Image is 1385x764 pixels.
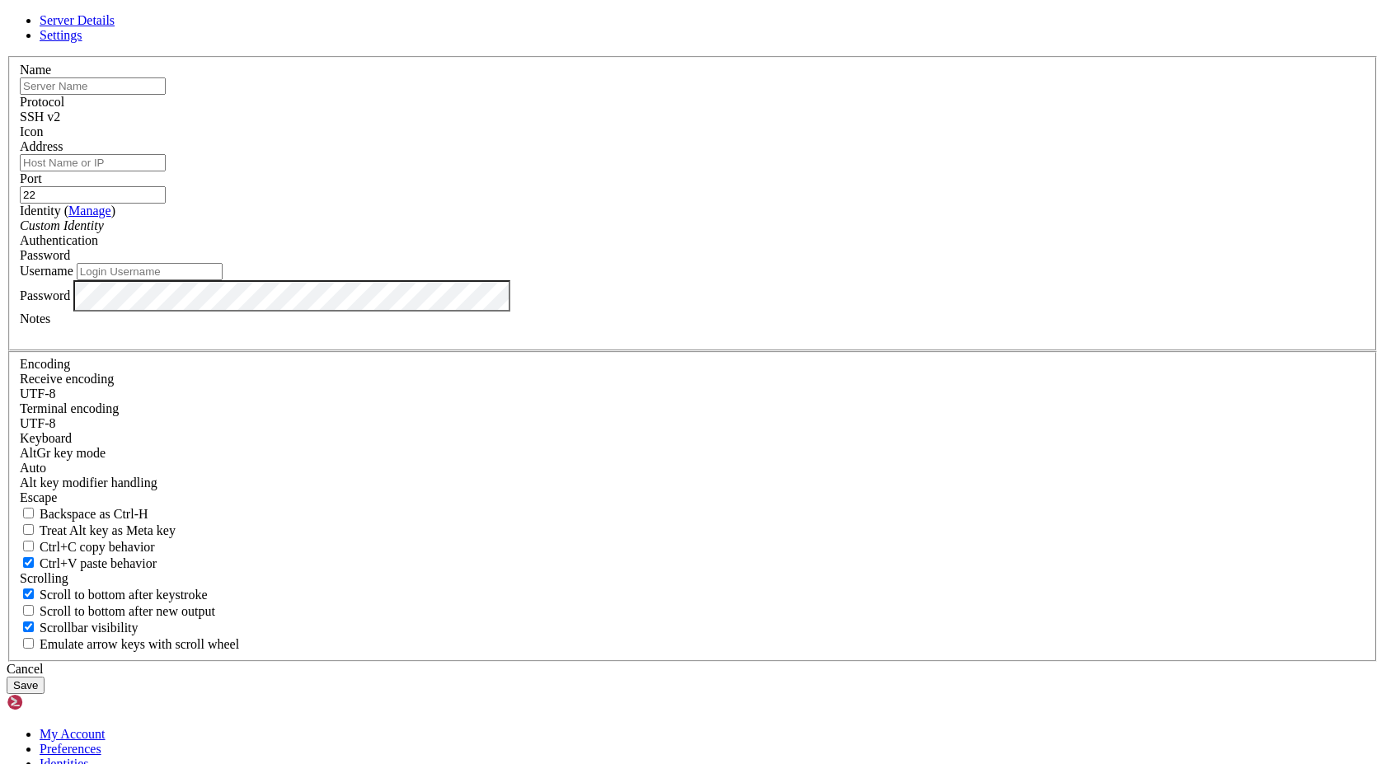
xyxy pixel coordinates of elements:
[68,204,111,218] a: Manage
[20,357,70,371] label: Encoding
[20,186,166,204] input: Port Number
[23,524,34,535] input: Treat Alt key as Meta key
[20,416,56,430] span: UTF-8
[23,605,34,616] input: Scroll to bottom after new output
[23,508,34,518] input: Backspace as Ctrl-H
[20,507,148,521] label: If true, the backspace should send BS ('\x08', aka ^H). Otherwise the backspace key should send '...
[20,387,1365,401] div: UTF-8
[20,416,1365,431] div: UTF-8
[20,139,63,153] label: Address
[7,677,45,694] button: Save
[20,95,64,109] label: Protocol
[7,694,101,710] img: Shellngn
[40,13,115,27] a: Server Details
[20,248,1365,263] div: Password
[40,604,215,618] span: Scroll to bottom after new output
[40,523,176,537] span: Treat Alt key as Meta key
[20,63,51,77] label: Name
[20,571,68,585] label: Scrolling
[20,431,72,445] label: Keyboard
[20,461,46,475] span: Auto
[40,588,208,602] span: Scroll to bottom after keystroke
[20,171,42,185] label: Port
[20,264,73,278] label: Username
[20,77,166,95] input: Server Name
[40,637,239,651] span: Emulate arrow keys with scroll wheel
[20,218,1365,233] div: Custom Identity
[20,446,106,460] label: Set the expected encoding for data received from the host. If the encodings do not match, visual ...
[20,204,115,218] label: Identity
[64,204,115,218] span: ( )
[20,372,114,386] label: Set the expected encoding for data received from the host. If the encodings do not match, visual ...
[20,540,155,554] label: Ctrl-C copies if true, send ^C to host if false. Ctrl-Shift-C sends ^C to host if true, copies if...
[77,263,223,280] input: Login Username
[20,476,157,490] label: Controls how the Alt key is handled. Escape: Send an ESC prefix. 8-Bit: Add 128 to the typed char...
[20,110,1365,124] div: SSH v2
[23,557,34,568] input: Ctrl+V paste behavior
[40,556,157,570] span: Ctrl+V paste behavior
[20,288,70,302] label: Password
[20,523,176,537] label: Whether the Alt key acts as a Meta key or as a distinct Alt key.
[20,124,43,138] label: Icon
[20,637,239,651] label: When using the alternative screen buffer, and DECCKM (Application Cursor Keys) is active, mouse w...
[20,110,60,124] span: SSH v2
[20,248,70,262] span: Password
[20,490,57,504] span: Escape
[20,312,50,326] label: Notes
[23,541,34,551] input: Ctrl+C copy behavior
[40,507,148,521] span: Backspace as Ctrl-H
[40,28,82,42] a: Settings
[20,218,104,232] i: Custom Identity
[40,727,106,741] a: My Account
[20,387,56,401] span: UTF-8
[7,662,1378,677] div: Cancel
[40,540,155,554] span: Ctrl+C copy behavior
[20,401,119,415] label: The default terminal encoding. ISO-2022 enables character map translations (like graphics maps). ...
[20,233,98,247] label: Authentication
[20,461,1365,476] div: Auto
[23,638,34,649] input: Emulate arrow keys with scroll wheel
[40,621,138,635] span: Scrollbar visibility
[20,604,215,618] label: Scroll to bottom after new output.
[20,621,138,635] label: The vertical scrollbar mode.
[20,154,166,171] input: Host Name or IP
[20,556,157,570] label: Ctrl+V pastes if true, sends ^V to host if false. Ctrl+Shift+V sends ^V to host if true, pastes i...
[40,742,101,756] a: Preferences
[23,588,34,599] input: Scroll to bottom after keystroke
[20,490,1365,505] div: Escape
[23,621,34,632] input: Scrollbar visibility
[20,588,208,602] label: Whether to scroll to the bottom on any keystroke.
